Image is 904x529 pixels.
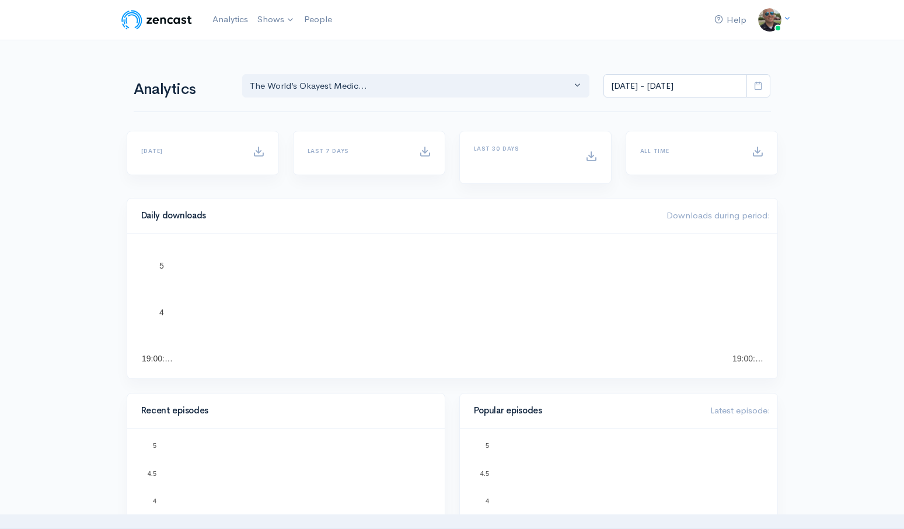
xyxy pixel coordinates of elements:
img: ZenCast Logo [120,8,194,32]
a: Shows [253,7,299,33]
button: The World’s Okayest Medic... [242,74,590,98]
a: Analytics [208,7,253,32]
text: 4 [159,308,164,317]
svg: A chart. [141,248,763,364]
text: 4.5 [480,469,488,476]
text: 5 [159,261,164,270]
h6: [DATE] [141,148,239,154]
text: 5 [485,442,488,449]
h6: Last 7 days [308,148,405,154]
h6: Last 30 days [474,145,571,152]
text: 19:00:… [142,354,173,363]
h4: Recent episodes [141,406,424,416]
img: ... [758,8,781,32]
text: 4 [485,497,488,504]
text: 19:00:… [732,354,763,363]
a: People [299,7,337,32]
h1: Analytics [134,81,228,98]
div: The World’s Okayest Medic... [250,79,572,93]
text: 4 [152,497,156,504]
h4: Popular episodes [474,406,696,416]
span: Latest episode: [710,405,770,416]
text: 4.5 [147,469,156,476]
span: Downloads during period: [666,210,770,221]
input: analytics date range selector [603,74,747,98]
h4: Daily downloads [141,211,652,221]
text: 5 [152,442,156,449]
h6: All time [640,148,738,154]
a: Help [710,8,751,33]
